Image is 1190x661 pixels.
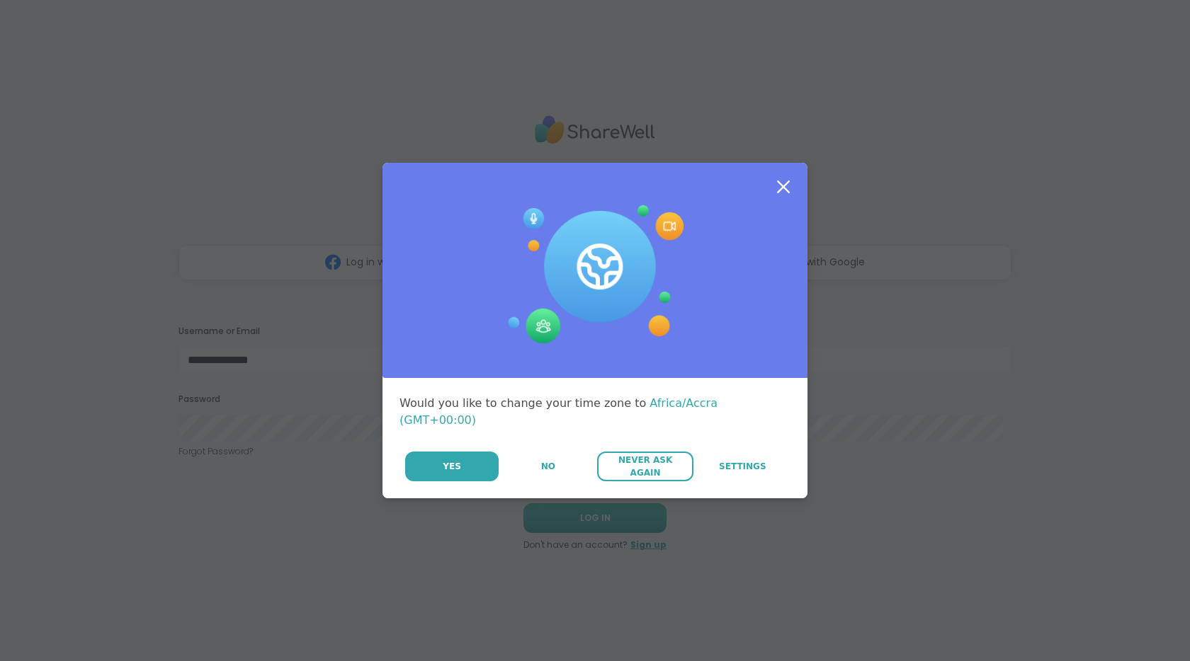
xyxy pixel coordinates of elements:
span: Never Ask Again [604,454,686,479]
span: No [541,460,555,473]
span: Yes [443,460,461,473]
div: Would you like to change your time zone to [399,395,790,429]
span: Settings [719,460,766,473]
button: Yes [405,452,499,481]
span: Africa/Accra (GMT+00:00) [399,396,718,427]
button: Never Ask Again [597,452,693,481]
button: No [500,452,596,481]
img: Session Experience [506,205,684,344]
a: Settings [695,452,790,481]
